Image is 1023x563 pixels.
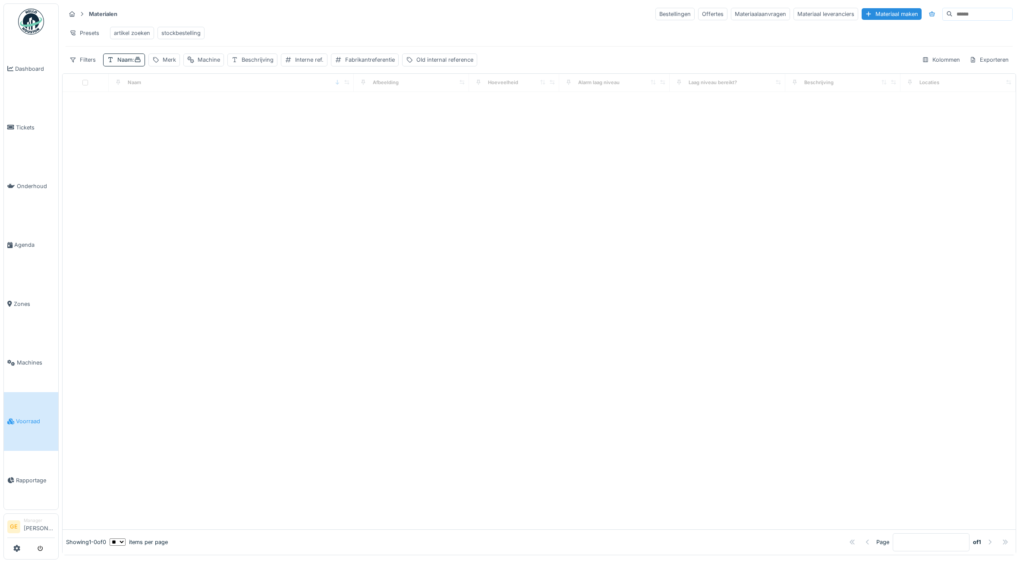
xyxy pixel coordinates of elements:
[242,56,274,64] div: Beschrijving
[973,538,981,546] strong: of 1
[4,392,58,451] a: Voorraad
[16,123,55,132] span: Tickets
[918,53,964,66] div: Kolommen
[110,538,168,546] div: items per page
[4,274,58,333] a: Zones
[966,53,1013,66] div: Exporteren
[4,98,58,157] a: Tickets
[15,65,55,73] span: Dashboard
[345,56,395,64] div: Fabrikantreferentie
[198,56,220,64] div: Machine
[16,476,55,484] span: Rapportage
[4,216,58,274] a: Agenda
[16,417,55,425] span: Voorraad
[731,8,790,20] div: Materiaalaanvragen
[689,79,737,86] div: Laag niveau bereikt?
[66,27,103,39] div: Presets
[14,241,55,249] span: Agenda
[117,56,141,64] div: Naam
[24,517,55,524] div: Manager
[655,8,695,20] div: Bestellingen
[7,520,20,533] li: GE
[85,10,121,18] strong: Materialen
[698,8,727,20] div: Offertes
[4,157,58,216] a: Onderhoud
[7,517,55,538] a: GE Manager[PERSON_NAME]
[4,39,58,98] a: Dashboard
[876,538,889,546] div: Page
[66,53,100,66] div: Filters
[416,56,473,64] div: Old internal reference
[804,79,834,86] div: Beschrijving
[4,451,58,510] a: Rapportage
[128,79,141,86] div: Naam
[114,29,150,37] div: artikel zoeken
[161,29,201,37] div: stockbestelling
[24,517,55,536] li: [PERSON_NAME]
[578,79,620,86] div: Alarm laag niveau
[373,79,399,86] div: Afbeelding
[163,56,176,64] div: Merk
[919,79,939,86] div: Locaties
[17,182,55,190] span: Onderhoud
[488,79,518,86] div: Hoeveelheid
[4,333,58,392] a: Machines
[295,56,324,64] div: Interne ref.
[18,9,44,35] img: Badge_color-CXgf-gQk.svg
[66,538,106,546] div: Showing 1 - 0 of 0
[132,57,141,63] span: :
[862,8,922,20] div: Materiaal maken
[793,8,858,20] div: Materiaal leveranciers
[14,300,55,308] span: Zones
[17,359,55,367] span: Machines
